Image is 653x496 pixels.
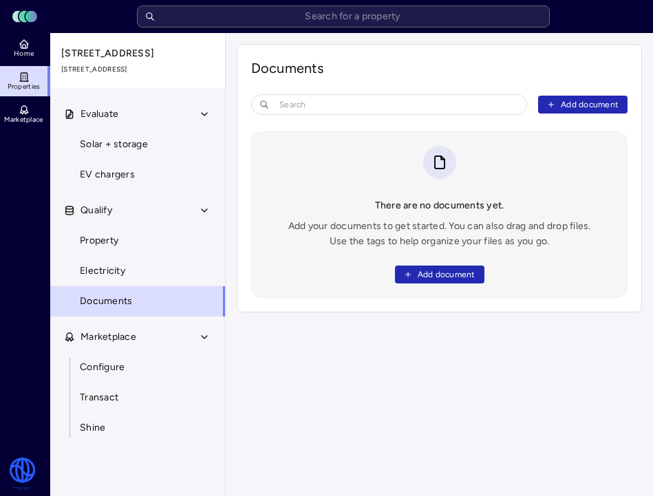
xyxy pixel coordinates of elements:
[81,107,118,122] span: Evaluate
[61,64,215,75] span: [STREET_ADDRESS]
[418,268,475,281] span: Add document
[8,457,36,490] img: Watershed
[137,6,550,28] input: Search for a property
[50,382,226,413] a: Transact
[50,256,226,286] a: Electricity
[50,99,226,129] button: Evaluate
[50,322,226,352] button: Marketplace
[50,195,226,226] button: Qualify
[50,352,226,382] a: Configure
[50,286,226,316] a: Documents
[50,413,226,443] a: Shine
[8,83,41,91] span: Properties
[4,116,43,124] span: Marketplace
[375,198,504,213] div: There are no documents yet.
[80,233,118,248] span: Property
[251,58,628,78] h1: Documents
[50,129,226,160] a: Solar + storage
[80,137,148,152] span: Solar + storage
[80,263,125,279] span: Electricity
[395,266,484,283] button: Add document
[80,420,105,435] span: Shine
[288,219,591,249] div: Add your documents to get started. You can also drag and drop files. Use the tags to help organiz...
[50,160,226,190] a: EV chargers
[251,94,527,115] input: Search
[538,96,628,114] button: Add document
[80,167,135,182] span: EV chargers
[61,46,215,61] span: [STREET_ADDRESS]
[14,50,34,58] span: Home
[80,390,118,405] span: Transact
[81,203,112,218] span: Qualify
[50,226,226,256] a: Property
[80,360,125,375] span: Configure
[80,294,132,309] span: Documents
[561,98,619,111] span: Add document
[81,330,136,345] span: Marketplace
